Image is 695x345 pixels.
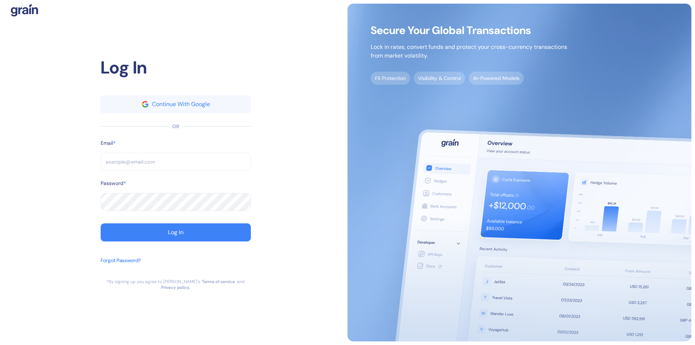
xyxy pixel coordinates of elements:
[371,27,567,34] span: Secure Your Global Transactions
[414,72,465,85] span: Visibility & Control
[371,43,567,60] p: Lock in rates, convert funds and protect your cross-currency transactions from market volatility.
[469,72,524,85] span: AI-Powered Models
[168,230,184,235] div: Log In
[101,95,251,113] button: googleContinue With Google
[237,279,245,285] div: and
[101,153,251,171] input: example@email.com
[101,180,123,187] label: Password
[101,257,141,264] div: Forgot Password?
[152,101,210,107] div: Continue With Google
[101,253,141,279] button: Forgot Password?
[142,101,148,108] img: google
[101,139,113,147] label: Email
[11,4,38,17] img: logo
[161,285,190,290] a: Privacy policy.
[202,279,235,285] a: Terms of service
[347,4,691,341] img: signup-main-image
[371,72,410,85] span: FX Protection
[101,223,251,241] button: Log In
[106,279,200,285] div: *By signing up you agree to [PERSON_NAME]’s
[101,55,251,81] div: Log In
[172,123,179,130] div: OR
